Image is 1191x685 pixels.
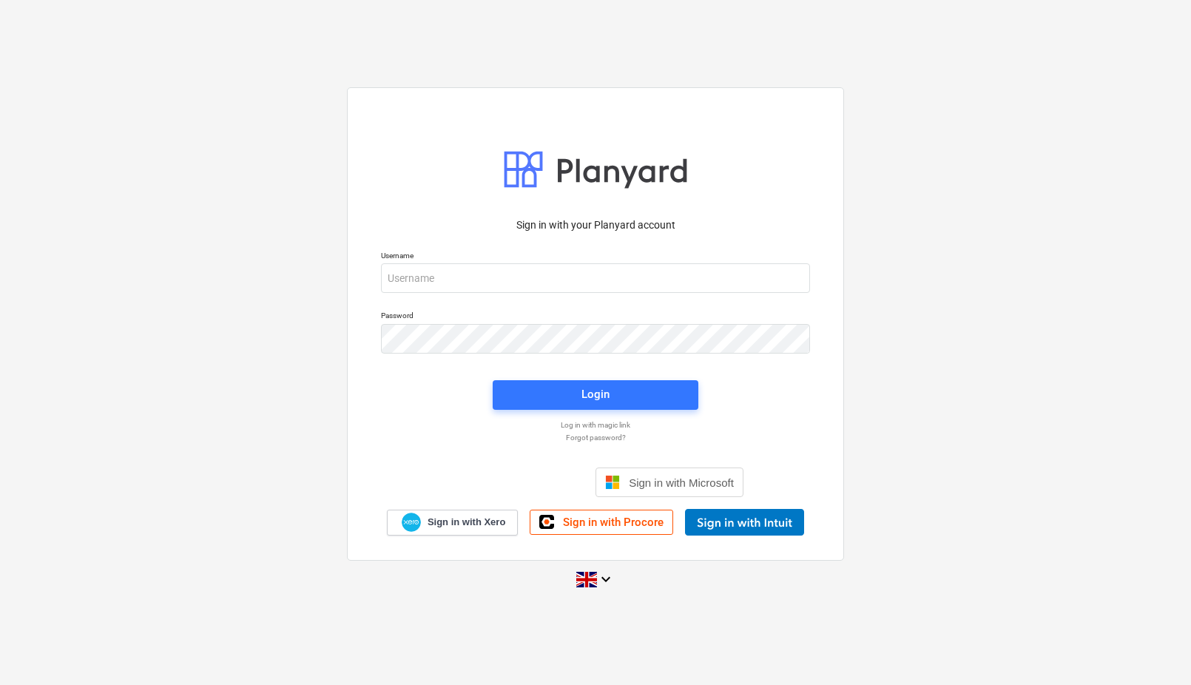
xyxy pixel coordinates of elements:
input: Username [381,263,810,293]
img: Microsoft logo [605,475,620,490]
img: Xero logo [402,513,421,533]
span: Sign in with Xero [428,516,505,529]
span: Sign in with Procore [563,516,664,529]
div: Login [581,385,610,404]
div: Sign in with Google. Opens in new tab [448,466,584,499]
i: keyboard_arrow_down [597,570,615,588]
iframe: Sign in with Google Button [440,466,591,499]
a: Sign in with Procore [530,510,673,535]
a: Log in with magic link [374,420,817,430]
span: Sign in with Microsoft [629,476,734,489]
button: Login [493,380,698,410]
p: Password [381,311,810,323]
p: Sign in with your Planyard account [381,217,810,233]
a: Sign in with Xero [387,510,519,536]
a: Forgot password? [374,433,817,442]
p: Username [381,251,810,263]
